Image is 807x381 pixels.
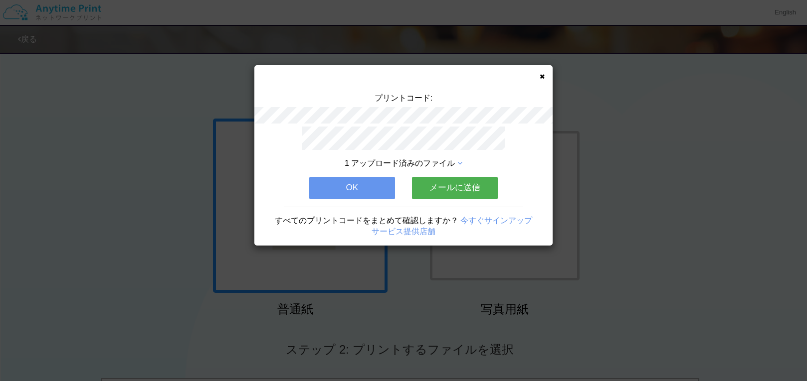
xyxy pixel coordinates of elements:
[309,177,395,199] button: OK
[375,94,432,102] span: プリントコード:
[275,216,458,225] span: すべてのプリントコードをまとめて確認しますか？
[345,159,455,167] span: 1 アップロード済みのファイル
[460,216,532,225] a: 今すぐサインアップ
[372,227,435,236] a: サービス提供店舗
[412,177,498,199] button: メールに送信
